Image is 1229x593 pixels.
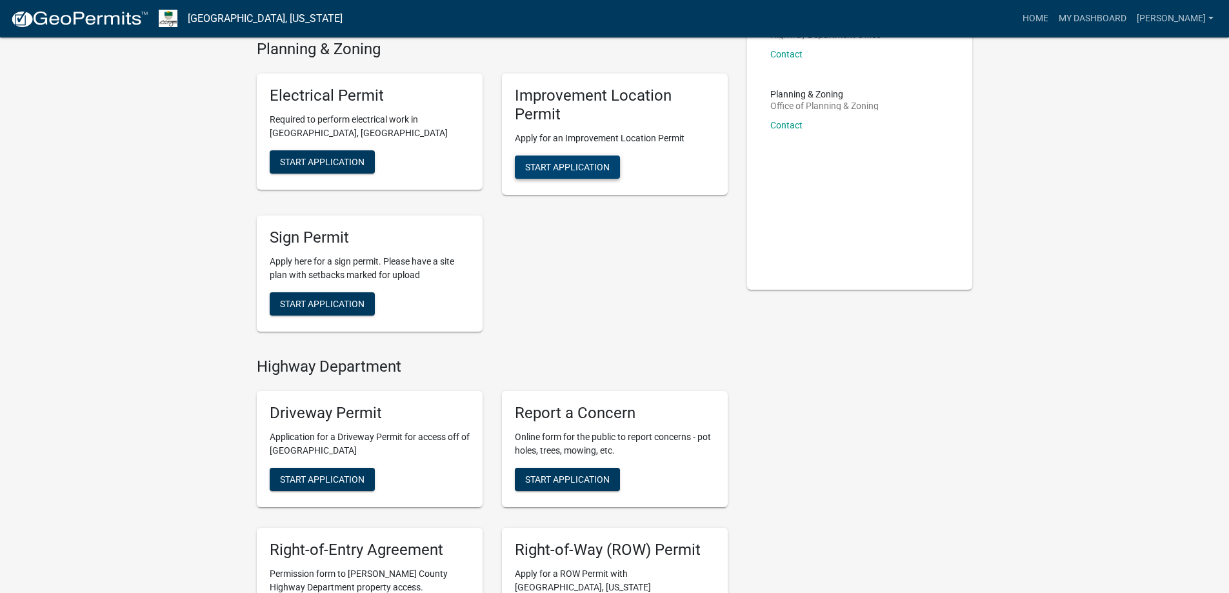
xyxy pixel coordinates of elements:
p: Planning & Zoning [770,90,879,99]
h5: Sign Permit [270,228,470,247]
p: Application for a Driveway Permit for access off of [GEOGRAPHIC_DATA] [270,430,470,457]
a: [GEOGRAPHIC_DATA], [US_STATE] [188,8,343,30]
h5: Driveway Permit [270,404,470,423]
a: Contact [770,120,803,130]
span: Start Application [525,161,610,172]
h5: Report a Concern [515,404,715,423]
p: Required to perform electrical work in [GEOGRAPHIC_DATA], [GEOGRAPHIC_DATA] [270,113,470,140]
button: Start Application [270,150,375,174]
p: Office of Planning & Zoning [770,101,879,110]
button: Start Application [515,468,620,491]
a: Home [1017,6,1054,31]
h5: Improvement Location Permit [515,86,715,124]
h5: Electrical Permit [270,86,470,105]
h5: Right-of-Entry Agreement [270,541,470,559]
button: Start Application [515,156,620,179]
a: My Dashboard [1054,6,1132,31]
img: Morgan County, Indiana [159,10,177,27]
button: Start Application [270,468,375,491]
span: Start Application [280,474,365,485]
p: Apply here for a sign permit. Please have a site plan with setbacks marked for upload [270,255,470,282]
button: Start Application [270,292,375,316]
h5: Right-of-Way (ROW) Permit [515,541,715,559]
a: [PERSON_NAME] [1132,6,1219,31]
a: Contact [770,49,803,59]
h4: Planning & Zoning [257,40,728,59]
span: Start Application [525,474,610,485]
p: Online form for the public to report concerns - pot holes, trees, mowing, etc. [515,430,715,457]
span: Start Application [280,298,365,308]
h4: Highway Department [257,357,728,376]
span: Start Application [280,157,365,167]
p: Apply for an Improvement Location Permit [515,132,715,145]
